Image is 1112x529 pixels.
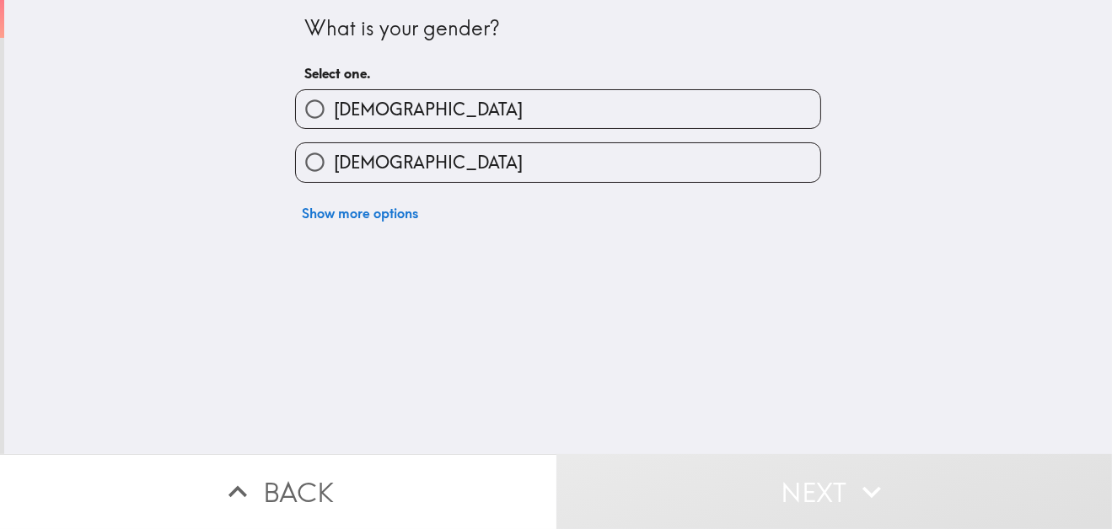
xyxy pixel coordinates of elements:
[334,98,523,121] span: [DEMOGRAPHIC_DATA]
[304,64,812,83] h6: Select one.
[304,14,812,43] div: What is your gender?
[334,151,523,174] span: [DEMOGRAPHIC_DATA]
[296,90,820,128] button: [DEMOGRAPHIC_DATA]
[295,196,425,230] button: Show more options
[296,143,820,181] button: [DEMOGRAPHIC_DATA]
